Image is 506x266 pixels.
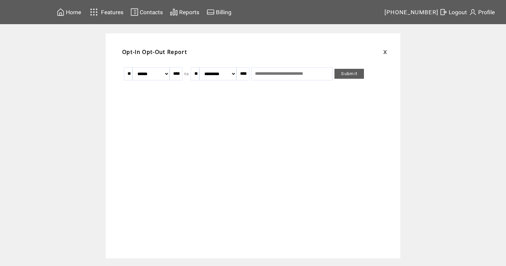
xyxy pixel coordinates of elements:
[87,6,125,19] a: Features
[439,8,447,16] img: exit.svg
[169,7,200,17] a: Reports
[122,48,187,56] span: Opt-In Opt-Out Report
[56,7,82,17] a: Home
[438,7,468,17] a: Logout
[101,9,124,16] span: Features
[384,9,439,16] span: [PHONE_NUMBER]
[140,9,163,16] span: Contacts
[449,9,467,16] span: Logout
[130,8,138,16] img: contacts.svg
[179,9,199,16] span: Reports
[478,9,495,16] span: Profile
[66,9,81,16] span: Home
[216,9,231,16] span: Billing
[88,7,100,18] img: features.svg
[206,7,232,17] a: Billing
[170,8,178,16] img: chart.svg
[207,8,215,16] img: creidtcard.svg
[129,7,164,17] a: Contacts
[57,8,65,16] img: home.svg
[469,8,477,16] img: profile.svg
[468,7,496,17] a: Profile
[184,71,189,76] span: to
[334,69,364,79] a: Submit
